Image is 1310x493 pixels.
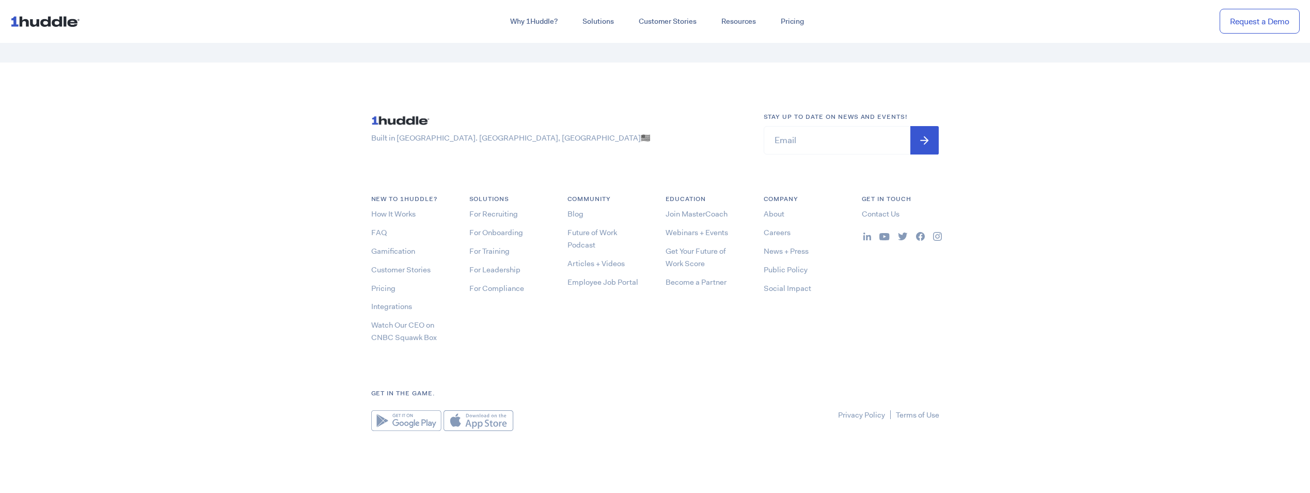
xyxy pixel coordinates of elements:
a: For Training [469,246,510,256]
a: Request a Demo [1220,9,1300,34]
h6: Solutions [469,194,547,204]
a: For Onboarding [469,227,523,238]
a: How It Works [371,209,416,219]
h6: Stay up to date on news and events! [764,112,939,122]
a: Webinars + Events [666,227,728,238]
img: ... [933,232,942,241]
p: Built in [GEOGRAPHIC_DATA]. [GEOGRAPHIC_DATA], [GEOGRAPHIC_DATA] [371,133,743,144]
input: Email [764,126,939,155]
a: Get Your Future of Work Score [666,246,726,269]
a: Future of Work Podcast [567,227,617,250]
img: ... [371,112,433,129]
a: Social Impact [764,283,811,294]
a: Gamification [371,246,415,256]
a: Join MasterCoach [666,209,728,219]
a: FAQ [371,227,387,238]
h6: COMMUNITY [567,194,645,204]
a: Pricing [768,12,816,31]
img: ... [863,233,871,240]
img: Apple App Store [444,410,513,431]
img: ... [916,232,925,241]
img: ... [898,233,908,240]
a: Customer Stories [626,12,709,31]
img: Google Play Store [371,410,441,431]
a: About [764,209,784,219]
h6: Get in the game. [371,389,939,398]
a: Public Policy [764,265,808,275]
h6: Education [666,194,743,204]
h6: COMPANY [764,194,841,204]
a: For Recruiting [469,209,518,219]
a: Customer Stories [371,265,431,275]
input: Submit [910,126,939,155]
img: ... [879,233,890,240]
a: Solutions [570,12,626,31]
a: Why 1Huddle? [498,12,570,31]
a: Watch Our CEO on CNBC Squawk Box [371,320,437,343]
a: Articles + Videos [567,258,625,269]
a: For Leadership [469,265,520,275]
h6: NEW TO 1HUDDLE? [371,194,449,204]
a: News + Press [764,246,809,256]
a: For Compliance [469,283,524,294]
a: Careers [764,227,791,238]
a: Contact Us [862,209,899,219]
a: Pricing [371,283,396,294]
a: Integrations [371,301,412,312]
a: Resources [709,12,768,31]
a: Employee Job Portal [567,277,638,287]
h6: Get in Touch [862,194,939,204]
a: Privacy Policy [838,410,885,420]
img: ... [10,11,84,31]
span: 🇺🇸 [641,133,651,143]
a: Terms of Use [896,410,939,420]
a: Become a Partner [666,277,727,287]
a: Blog [567,209,583,219]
